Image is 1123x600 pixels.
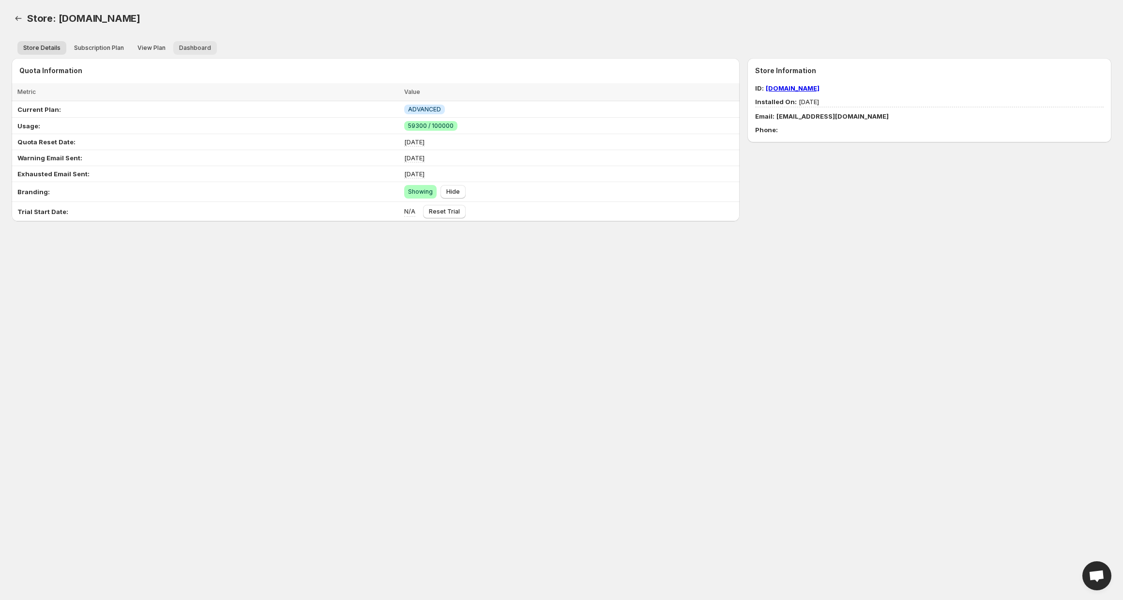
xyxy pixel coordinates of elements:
[766,84,819,92] a: [DOMAIN_NAME]
[446,188,460,196] span: Hide
[17,154,82,162] strong: Warning Email Sent:
[755,112,774,120] strong: Email:
[68,41,130,55] button: Subscription plan
[429,208,460,215] span: Reset Trial
[440,185,466,199] button: Hide
[27,13,140,24] span: Store: [DOMAIN_NAME]
[17,106,61,113] strong: Current Plan:
[408,106,441,113] span: ADVANCED
[408,188,433,196] span: Showing
[17,170,90,178] strong: Exhausted Email Sent:
[755,126,778,134] strong: Phone:
[755,98,797,106] strong: Installed On:
[404,207,415,215] span: N/A
[17,88,36,95] span: Metric
[132,41,171,55] button: View plan
[404,154,425,162] span: [DATE]
[137,44,166,52] span: View Plan
[404,138,425,146] span: [DATE]
[19,66,740,76] h3: Quota Information
[1082,561,1111,590] div: Open chat
[74,44,124,52] span: Subscription Plan
[776,112,889,120] span: [EMAIL_ADDRESS][DOMAIN_NAME]
[755,66,1104,76] h3: Store Information
[179,44,211,52] span: Dashboard
[17,208,68,215] strong: Trial Start Date:
[23,44,61,52] span: Store Details
[404,88,420,95] span: Value
[12,12,25,25] a: Back
[173,41,217,55] button: Dashboard
[755,98,819,106] span: [DATE]
[17,41,66,55] button: Store details
[755,84,764,92] strong: ID:
[408,122,454,130] span: 59300 / 100000
[404,170,425,178] span: [DATE]
[17,188,50,196] strong: Branding:
[17,122,40,130] strong: Usage:
[423,205,466,218] button: Reset Trial
[17,138,76,146] strong: Quota Reset Date:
